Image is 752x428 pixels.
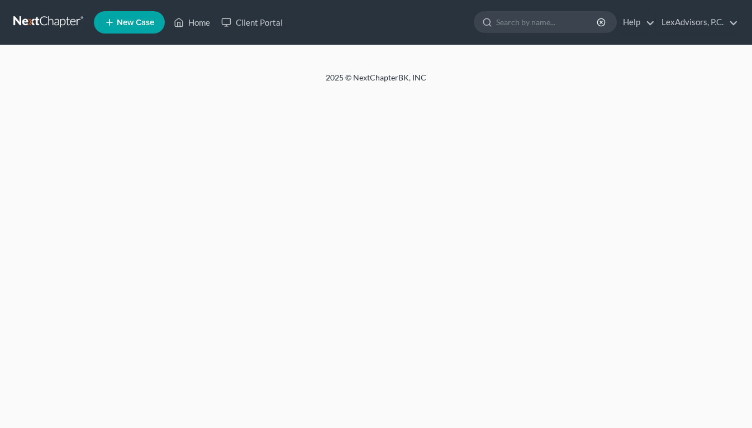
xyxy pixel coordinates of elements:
div: 2025 © NextChapterBK, INC [58,72,694,92]
input: Search by name... [496,12,598,32]
a: Client Portal [216,12,288,32]
a: LexAdvisors, P.C. [656,12,738,32]
a: Home [168,12,216,32]
a: Help [617,12,655,32]
span: New Case [117,18,154,27]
